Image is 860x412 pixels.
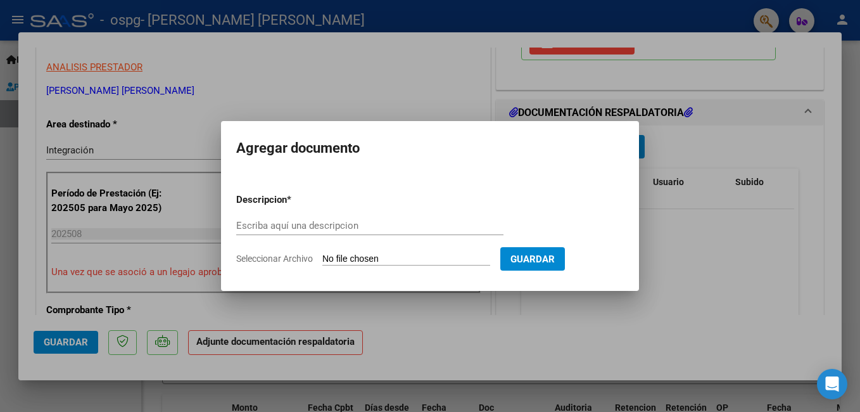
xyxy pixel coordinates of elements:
button: Guardar [500,247,565,271]
span: Seleccionar Archivo [236,254,313,264]
span: Guardar [510,254,555,265]
h2: Agregar documento [236,136,624,160]
p: Descripcion [236,193,353,207]
div: Open Intercom Messenger [817,369,847,399]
